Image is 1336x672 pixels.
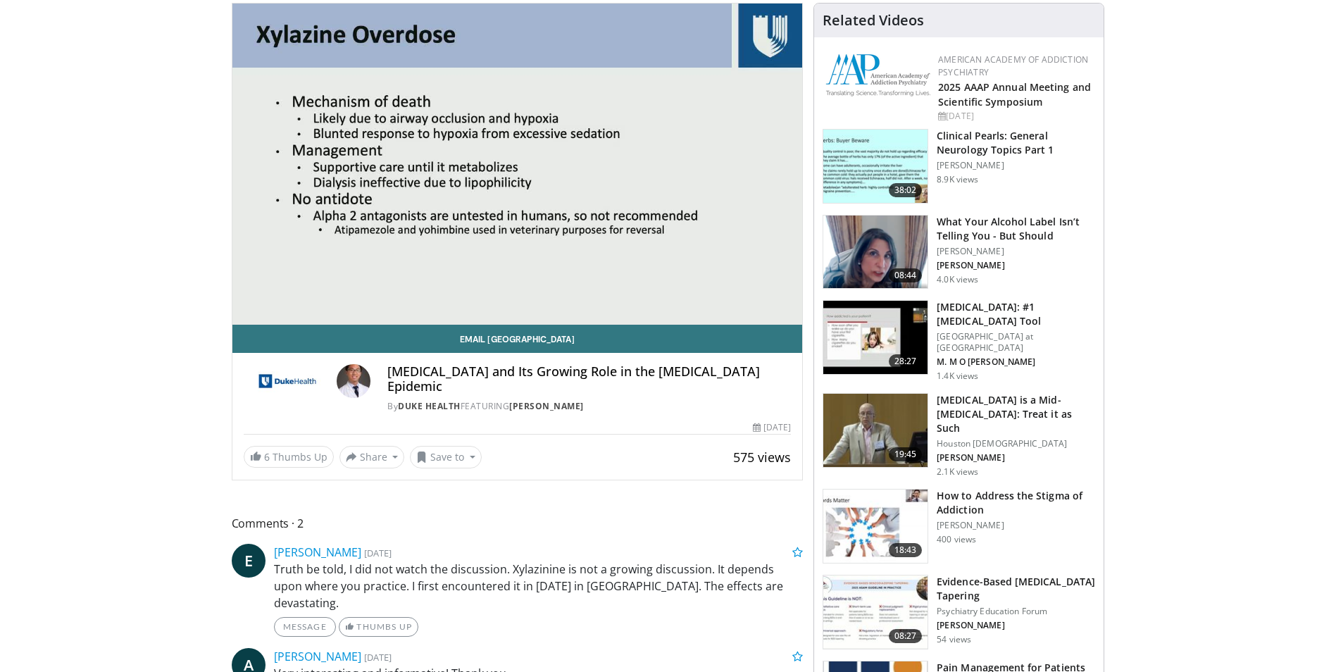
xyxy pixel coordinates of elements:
small: [DATE] [364,651,392,664]
a: Duke Health [398,400,461,412]
a: Email [GEOGRAPHIC_DATA] [232,325,803,353]
p: Psychiatry Education Forum [937,606,1095,617]
p: [PERSON_NAME] [937,246,1095,257]
p: [PERSON_NAME] [937,260,1095,271]
h3: What Your Alcohol Label Isn’t Telling You - But Should [937,215,1095,243]
a: 18:43 How to Address the Stigma of Addiction [PERSON_NAME] 400 views [823,489,1095,564]
span: 38:02 [889,183,923,197]
p: M. M O [PERSON_NAME] [937,356,1095,368]
p: [PERSON_NAME] [937,160,1095,171]
span: 28:27 [889,354,923,368]
a: [PERSON_NAME] [274,649,361,664]
h3: Evidence-Based [MEDICAL_DATA] Tapering [937,575,1095,603]
video-js: Video Player [232,4,803,325]
p: 2.1K views [937,466,978,478]
a: E [232,544,266,578]
a: 19:45 [MEDICAL_DATA] is a Mid-[MEDICAL_DATA]: Treat it as Such Houston [DEMOGRAPHIC_DATA] [PERSON... [823,393,1095,478]
img: 747e94ab-1cae-4bba-8046-755ed87a7908.150x105_q85_crop-smart_upscale.jpg [823,394,928,467]
img: 88f7a9dd-1da1-4c5c-8011-5b3372b18c1f.150x105_q85_crop-smart_upscale.jpg [823,301,928,374]
span: Comments 2 [232,514,804,533]
span: 19:45 [889,447,923,461]
div: [DATE] [938,110,1092,123]
a: 2025 AAAP Annual Meeting and Scientific Symposium [938,80,1091,108]
span: 08:44 [889,268,923,282]
a: 08:44 What Your Alcohol Label Isn’t Telling You - But Should [PERSON_NAME] [PERSON_NAME] 4.0K views [823,215,1095,290]
p: Houston [DEMOGRAPHIC_DATA] [937,438,1095,449]
div: By FEATURING [387,400,791,413]
p: 4.0K views [937,274,978,285]
a: [PERSON_NAME] [509,400,584,412]
span: 18:43 [889,543,923,557]
img: f7c290de-70ae-47e0-9ae1-04035161c232.png.150x105_q85_autocrop_double_scale_upscale_version-0.2.png [825,54,931,97]
a: [PERSON_NAME] [274,545,361,560]
small: [DATE] [364,547,392,559]
img: 67f01596-a24c-4eb8-8e8d-fa35551849a0.150x105_q85_crop-smart_upscale.jpg [823,575,928,649]
div: [DATE] [753,421,791,434]
img: Avatar [337,364,370,398]
img: 7067fa53-90f0-486d-b38e-e72967a8e0a0.150x105_q85_crop-smart_upscale.jpg [823,490,928,563]
p: Truth be told, I did not watch the discussion. Xylazinine is not a growing discussion. It depends... [274,561,804,611]
button: Save to [410,446,482,468]
p: [PERSON_NAME] [937,620,1095,631]
button: Share [339,446,405,468]
p: 400 views [937,534,976,545]
span: 575 views [733,449,791,466]
a: 6 Thumbs Up [244,446,334,468]
h4: Related Videos [823,12,924,29]
img: 91ec4e47-6cc3-4d45-a77d-be3eb23d61cb.150x105_q85_crop-smart_upscale.jpg [823,130,928,203]
p: [GEOGRAPHIC_DATA] at [GEOGRAPHIC_DATA] [937,331,1095,354]
h3: [MEDICAL_DATA] is a Mid-[MEDICAL_DATA]: Treat it as Such [937,393,1095,435]
h3: Clinical Pearls: General Neurology Topics Part 1 [937,129,1095,157]
p: 1.4K views [937,371,978,382]
p: 8.9K views [937,174,978,185]
p: [PERSON_NAME] [937,520,1095,531]
img: 3c46fb29-c319-40f0-ac3f-21a5db39118c.png.150x105_q85_crop-smart_upscale.png [823,216,928,289]
a: Message [274,617,336,637]
p: [PERSON_NAME] [937,452,1095,463]
a: American Academy of Addiction Psychiatry [938,54,1088,78]
a: Thumbs Up [339,617,418,637]
span: 08:27 [889,629,923,643]
a: 08:27 Evidence-Based [MEDICAL_DATA] Tapering Psychiatry Education Forum [PERSON_NAME] 54 views [823,575,1095,649]
a: 28:27 [MEDICAL_DATA]: #1 [MEDICAL_DATA] Tool [GEOGRAPHIC_DATA] at [GEOGRAPHIC_DATA] M. M O [PERSO... [823,300,1095,382]
h3: How to Address the Stigma of Addiction [937,489,1095,517]
img: Duke Health [244,364,332,398]
h4: [MEDICAL_DATA] and Its Growing Role in the [MEDICAL_DATA] Epidemic [387,364,791,394]
a: 38:02 Clinical Pearls: General Neurology Topics Part 1 [PERSON_NAME] 8.9K views [823,129,1095,204]
p: 54 views [937,634,971,645]
span: 6 [264,450,270,463]
h3: [MEDICAL_DATA]: #1 [MEDICAL_DATA] Tool [937,300,1095,328]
